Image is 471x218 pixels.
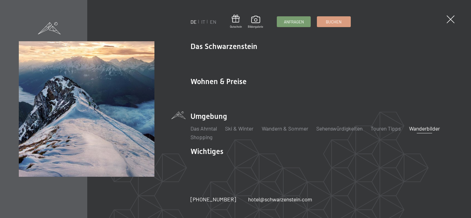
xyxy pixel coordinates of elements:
a: Wandern & Sommer [262,125,308,132]
span: Anfragen [284,19,304,25]
a: Sehenswürdigkeiten [316,125,362,132]
span: Gutschein [230,25,242,29]
span: Bildergalerie [248,25,263,29]
span: Buchen [326,19,342,25]
a: [PHONE_NUMBER] [190,196,236,203]
a: Buchen [317,17,350,27]
a: Wanderbilder [409,125,440,132]
a: Das Ahrntal [190,125,217,132]
a: Shopping [190,134,212,140]
a: Touren Tipps [371,125,401,132]
a: DE [190,19,197,25]
a: hotel@schwarzenstein.com [248,196,312,203]
a: Ski & Winter [225,125,253,132]
a: Gutschein [230,15,242,29]
a: Bildergalerie [248,16,263,29]
a: Anfragen [277,17,310,27]
a: IT [201,19,205,25]
a: EN [210,19,216,25]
